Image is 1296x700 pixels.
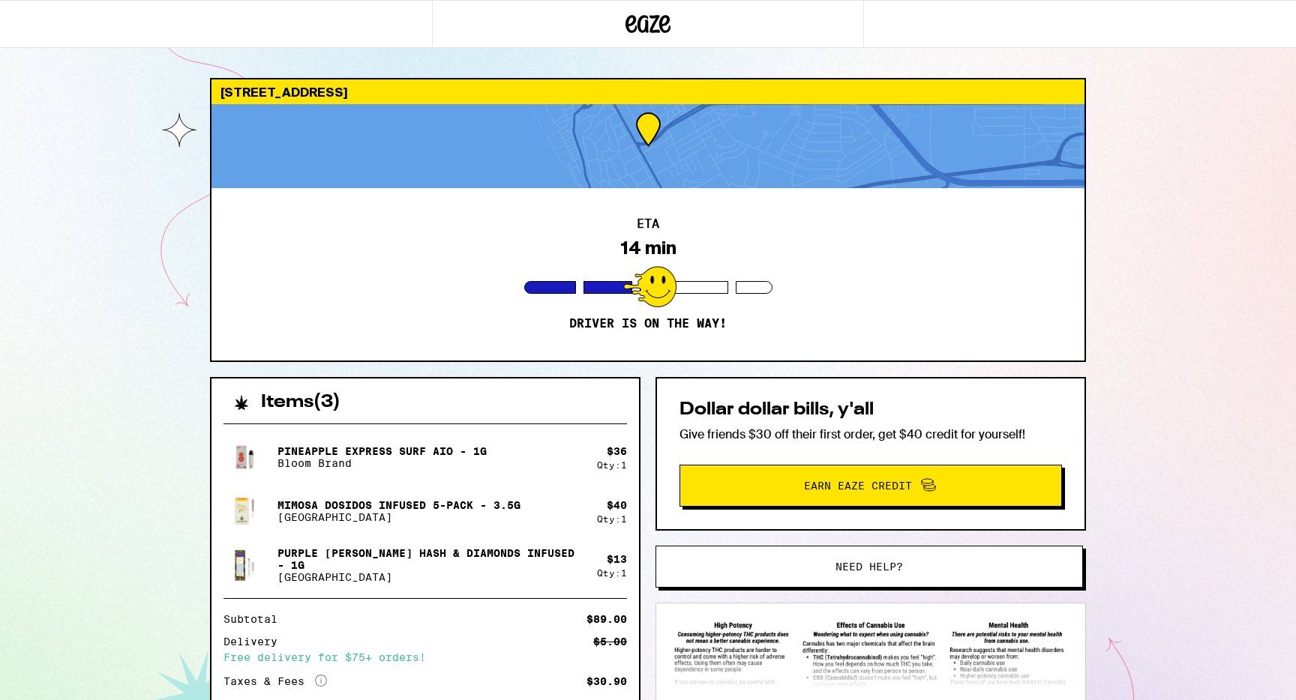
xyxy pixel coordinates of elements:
button: Need help? [655,546,1083,588]
div: Taxes & Fees [223,675,327,688]
iframe: Opens a widget where you can find more information [1199,655,1281,693]
h2: ETA [637,218,659,230]
p: [GEOGRAPHIC_DATA] [277,571,585,583]
h2: Items ( 3 ) [261,393,340,411]
div: $30.90 [586,676,627,687]
div: Subtotal [223,614,288,624]
div: $ 13 [607,553,627,565]
img: SB 540 Brochure preview [671,618,1070,688]
img: Bloom Brand - Pineapple Express Surf AIO - 1g [223,436,265,478]
img: Stone Road - Purple Runtz Hash & Diamonds Infused - 1g [223,544,265,586]
span: Earn Eaze Credit [804,480,912,491]
div: $ 36 [607,445,627,457]
p: [GEOGRAPHIC_DATA] [277,511,520,523]
div: Qty: 1 [597,568,627,578]
div: $ 40 [607,499,627,511]
p: Bloom Brand [277,457,487,469]
p: Driver is on the way! [569,316,727,331]
p: Mimosa Dosidos Infused 5-Pack - 3.5g [277,499,520,511]
p: Purple [PERSON_NAME] Hash & Diamonds Infused - 1g [277,547,585,571]
div: 14 min [620,238,676,259]
div: [STREET_ADDRESS] [211,79,1084,104]
div: Delivery [223,636,288,647]
div: Qty: 1 [597,514,627,524]
div: Free delivery for $75+ orders! [223,652,627,663]
p: Give friends $30 off their first order, get $40 credit for yourself! [679,426,1062,442]
div: $5.00 [593,636,627,647]
p: Pineapple Express Surf AIO - 1g [277,445,487,457]
div: Qty: 1 [597,460,627,470]
img: Stone Road - Mimosa Dosidos Infused 5-Pack - 3.5g [223,490,265,532]
h2: Dollar dollar bills, y'all [679,401,1062,419]
span: Need help? [835,561,903,572]
div: $89.00 [586,614,627,624]
button: Earn Eaze Credit [679,465,1062,507]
